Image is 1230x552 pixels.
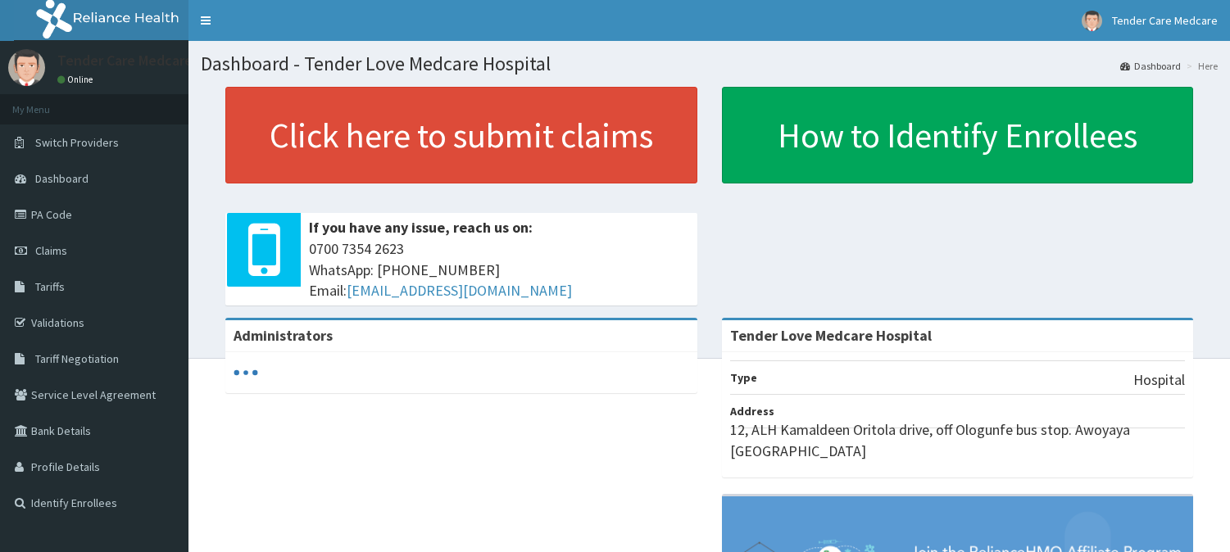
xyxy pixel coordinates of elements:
a: Dashboard [1120,59,1181,73]
a: How to Identify Enrollees [722,87,1194,183]
span: Dashboard [35,171,89,186]
strong: Tender Love Medcare Hospital [730,326,932,345]
a: Online [57,74,97,85]
span: Claims [35,243,67,258]
img: User Image [1082,11,1102,31]
h1: Dashboard - Tender Love Medcare Hospital [201,53,1218,75]
p: Hospital [1133,369,1185,391]
svg: audio-loading [234,360,258,385]
b: Administrators [234,326,333,345]
p: 12, ALH Kamaldeen Oritola drive, off Ologunfe bus stop. Awoyaya [GEOGRAPHIC_DATA] [730,419,1186,461]
span: Tariff Negotiation [35,351,119,366]
img: User Image [8,49,45,86]
span: 0700 7354 2623 WhatsApp: [PHONE_NUMBER] Email: [309,238,689,301]
a: [EMAIL_ADDRESS][DOMAIN_NAME] [347,281,572,300]
a: Click here to submit claims [225,87,697,183]
b: Address [730,404,774,419]
b: Type [730,370,757,385]
b: If you have any issue, reach us on: [309,218,533,237]
p: Tender Care Medcare [57,53,193,68]
span: Tender Care Medcare [1112,13,1218,28]
span: Tariffs [35,279,65,294]
li: Here [1182,59,1218,73]
span: Switch Providers [35,135,119,150]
